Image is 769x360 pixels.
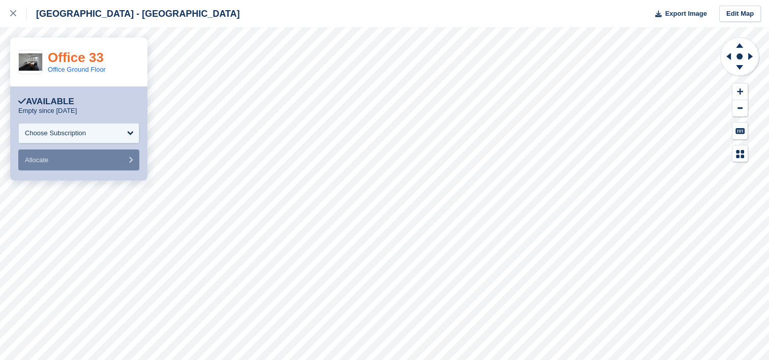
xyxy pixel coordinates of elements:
[18,107,77,115] p: Empty since [DATE]
[732,83,748,100] button: Zoom In
[18,149,139,170] button: Allocate
[19,53,42,71] img: IMG_3208.jpeg
[25,156,48,164] span: Allocate
[48,66,106,73] a: Office Ground Floor
[719,6,761,22] a: Edit Map
[732,100,748,117] button: Zoom Out
[27,8,240,20] div: [GEOGRAPHIC_DATA] - [GEOGRAPHIC_DATA]
[48,50,104,65] a: Office 33
[665,9,706,19] span: Export Image
[649,6,707,22] button: Export Image
[732,145,748,162] button: Map Legend
[732,123,748,139] button: Keyboard Shortcuts
[18,97,74,107] div: Available
[25,128,86,138] div: Choose Subscription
